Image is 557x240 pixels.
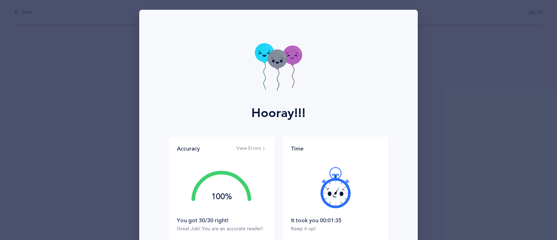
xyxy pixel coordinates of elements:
[177,217,266,224] div: You got 30/30 right!
[251,104,306,123] div: Hooray!!!
[177,226,266,233] div: Great Job! You are an accurate reader!
[177,145,200,153] div: Accuracy
[291,145,380,153] div: Time
[236,145,266,152] button: View Errors
[291,217,380,224] div: It took you 00:01:35
[191,193,251,201] div: 100%
[291,226,380,233] div: Keep it up!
